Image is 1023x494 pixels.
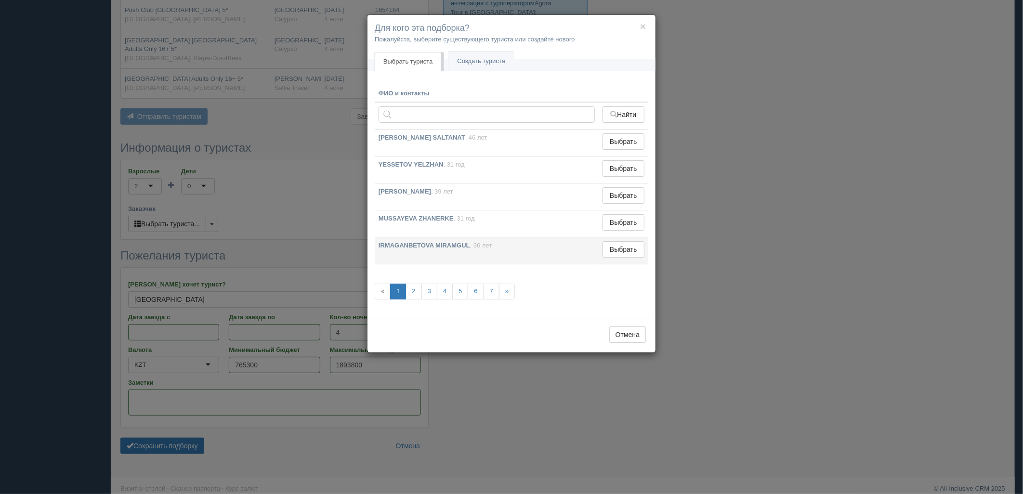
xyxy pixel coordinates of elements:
[454,215,475,222] span: , 31 год
[609,326,646,343] button: Отмена
[375,35,648,44] p: Пожалуйста, выберите существующего туриста или создайте нового
[379,215,454,222] b: MUSSAYEVA ZHANERKE
[640,21,646,31] button: ×
[603,133,644,150] button: Выбрать
[421,284,437,299] a: 3
[437,284,453,299] a: 4
[499,284,515,299] a: »
[603,160,644,177] button: Выбрать
[375,85,599,103] th: ФИО и контакты
[431,188,453,195] span: , 39 лет
[375,284,391,299] span: «
[603,214,644,231] button: Выбрать
[470,242,492,249] span: , 36 лет
[379,188,431,195] b: [PERSON_NAME]
[465,134,487,141] span: , 46 лет
[375,22,648,35] h4: Для кого эта подборка?
[448,52,514,71] a: Создать туриста
[468,284,484,299] a: 6
[484,284,499,299] a: 7
[375,52,441,71] a: Выбрать туриста
[379,106,595,123] input: Поиск по ФИО, паспорту или контактам
[444,161,465,168] span: , 31 год
[379,161,444,168] b: YESSETOV YELZHAN
[406,284,421,299] a: 2
[603,187,644,204] button: Выбрать
[390,284,406,299] a: 1
[379,134,465,141] b: [PERSON_NAME] SALTANAT
[603,241,644,258] button: Выбрать
[452,284,468,299] a: 5
[603,106,644,123] button: Найти
[379,242,470,249] b: IRMAGANBETOVA MIRAMGUL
